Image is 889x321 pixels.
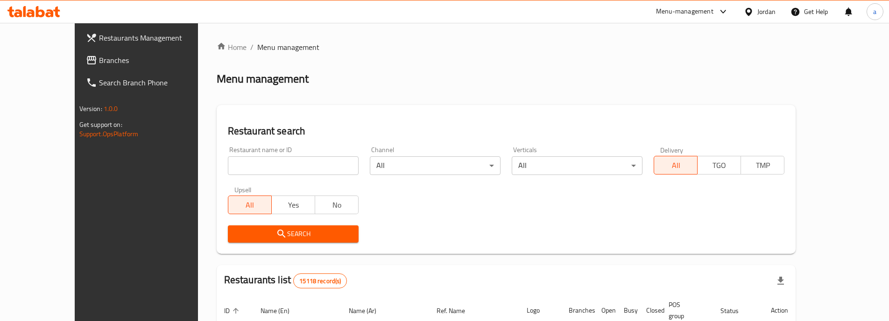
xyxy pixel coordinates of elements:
[79,103,102,115] span: Version:
[293,273,347,288] div: Total records count
[224,273,347,288] h2: Restaurants list
[79,128,139,140] a: Support.OpsPlatform
[654,156,698,174] button: All
[745,159,781,172] span: TMP
[234,186,252,193] label: Upsell
[224,305,242,316] span: ID
[78,49,223,71] a: Branches
[656,6,713,17] div: Menu-management
[720,305,751,316] span: Status
[104,103,118,115] span: 1.0.0
[294,277,346,286] span: 15118 record(s)
[217,71,309,86] h2: Menu management
[217,42,796,53] nav: breadcrumb
[271,195,315,214] button: Yes
[697,156,741,174] button: TGO
[370,156,501,175] div: All
[99,77,216,88] span: Search Branch Phone
[257,42,319,53] span: Menu management
[275,198,311,212] span: Yes
[873,7,876,17] span: a
[757,7,776,17] div: Jordan
[741,156,784,174] button: TMP
[437,305,477,316] span: Ref. Name
[78,27,223,49] a: Restaurants Management
[261,305,302,316] span: Name (En)
[78,71,223,94] a: Search Branch Phone
[99,55,216,66] span: Branches
[701,159,737,172] span: TGO
[660,147,684,153] label: Delivery
[228,124,785,138] h2: Restaurant search
[315,195,359,214] button: No
[79,119,122,131] span: Get support on:
[228,195,272,214] button: All
[217,42,247,53] a: Home
[232,198,268,212] span: All
[228,225,359,243] button: Search
[349,305,388,316] span: Name (Ar)
[658,159,694,172] span: All
[319,198,355,212] span: No
[769,270,792,292] div: Export file
[250,42,254,53] li: /
[512,156,642,175] div: All
[99,32,216,43] span: Restaurants Management
[235,228,351,240] span: Search
[228,156,359,175] input: Search for restaurant name or ID..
